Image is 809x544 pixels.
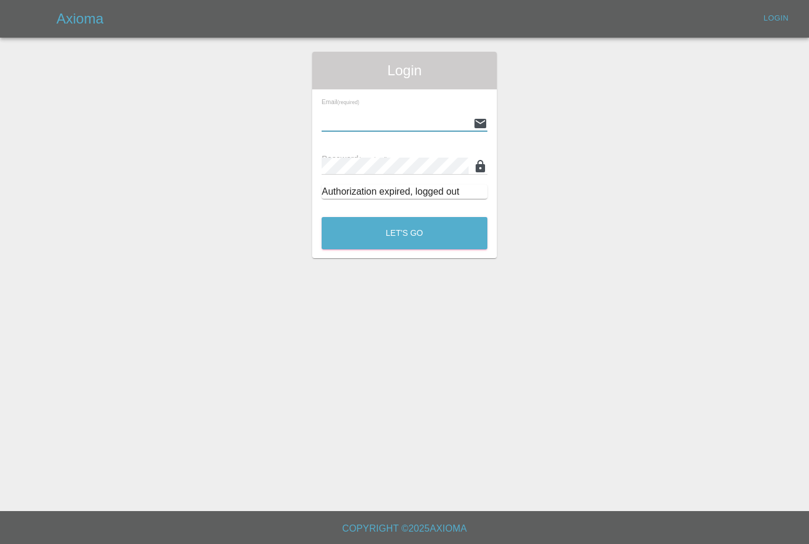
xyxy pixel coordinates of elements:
[322,154,387,163] span: Password
[9,520,800,537] h6: Copyright © 2025 Axioma
[56,9,103,28] h5: Axioma
[757,9,795,28] a: Login
[322,185,487,199] div: Authorization expired, logged out
[337,100,359,105] small: (required)
[322,217,487,249] button: Let's Go
[322,98,359,105] span: Email
[359,156,388,163] small: (required)
[322,61,487,80] span: Login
